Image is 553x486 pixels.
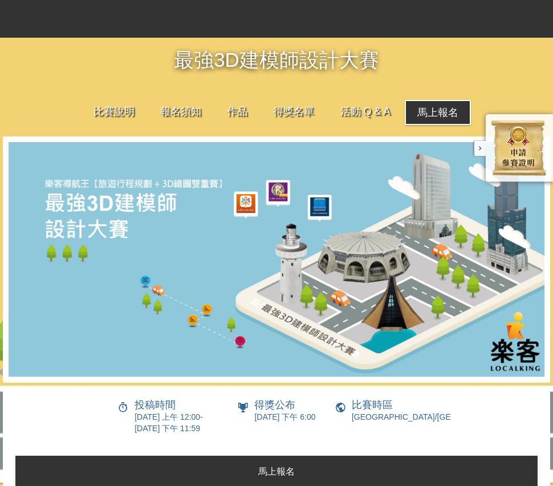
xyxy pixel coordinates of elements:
a: 作品 [215,100,259,123]
h1: 最強3D建模師設計大賽 [3,38,550,71]
h3: 投稿時間 [135,400,203,411]
a: 比賽說明 [82,100,146,123]
img: Certificate [486,114,553,182]
div: [DATE] 下午 11:59 [135,423,203,434]
a: 活動 Q & A [329,100,402,123]
a: 得獎名單 [262,100,326,123]
div: [DATE] 上午 12:00- [135,411,203,423]
a: 馬上報名 [405,100,471,125]
span: [GEOGRAPHIC_DATA]/[GEOGRAPHIC_DATA] [352,411,520,423]
h3: 得獎公布 [254,400,315,411]
a: 報名須知 [149,100,213,123]
div: [DATE] 下午 6:00 [254,411,315,423]
img: header [9,142,544,377]
h3: 比賽時區 [352,400,520,411]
